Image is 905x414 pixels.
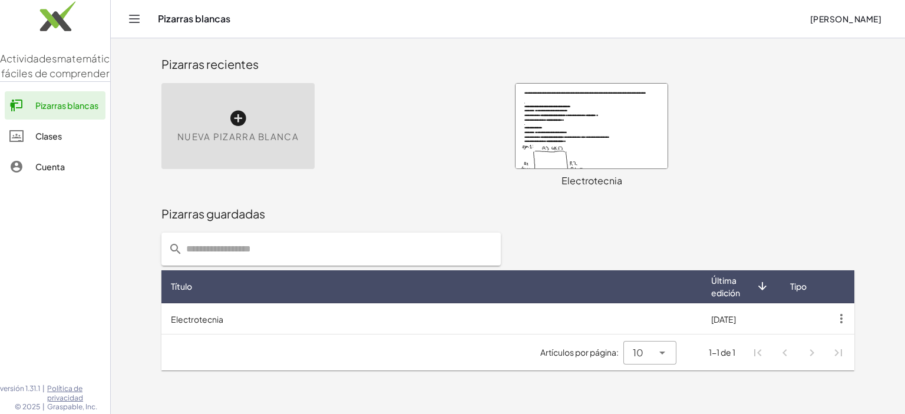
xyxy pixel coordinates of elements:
a: Clases [5,122,105,150]
font: matemáticas fáciles de comprender [1,52,121,80]
font: Pizarras recientes [161,57,259,71]
nav: Navegación de paginación [745,339,852,366]
font: Tipo [790,281,807,292]
font: Graspable, Inc. [47,402,97,411]
i: prepended action [169,242,183,256]
font: Título [171,281,192,292]
font: Clases [35,131,62,141]
a: Cuenta [5,153,105,181]
font: Electrotecnia [562,174,622,187]
font: Pizarras blancas [35,100,98,111]
font: Última edición [711,275,740,298]
font: 10 [633,346,643,359]
font: Electrotecnia [171,314,223,324]
a: Pizarras blancas [5,91,105,120]
button: Cambiar navegación [125,9,144,28]
font: Nueva pizarra blanca [177,131,299,142]
font: | [42,384,45,393]
span: Artículos por página: [540,346,623,359]
font: © 2025 [15,402,40,411]
font: Artículos por página: [540,347,619,357]
font: 1-1 de 1 [709,347,735,357]
a: Política de privacidad [47,384,110,402]
font: [DATE] [711,314,736,324]
font: Cuenta [35,161,65,172]
font: | [42,402,45,411]
font: Política de privacidad [47,384,83,402]
font: [PERSON_NAME] [810,14,881,24]
button: [PERSON_NAME] [800,8,891,29]
font: Pizarras guardadas [161,206,265,221]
